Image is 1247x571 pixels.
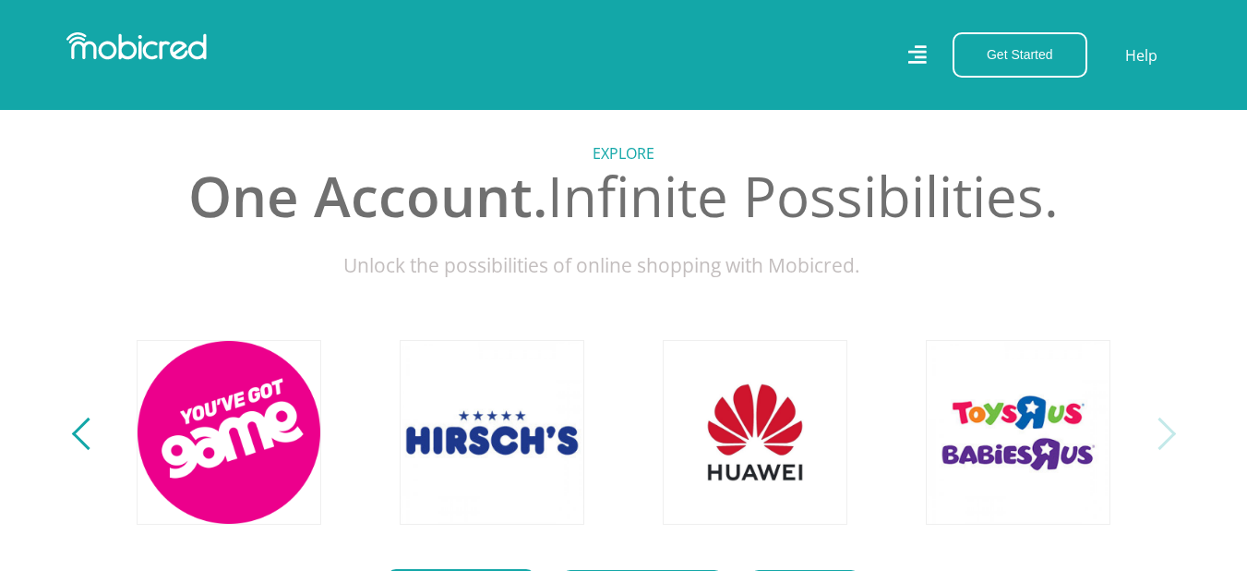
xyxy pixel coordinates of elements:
a: Help [1124,43,1158,67]
button: Previous [77,414,100,451]
p: Unlock the possibilities of online shopping with Mobicred. [112,251,1136,281]
h5: Explore [112,145,1136,163]
button: Next [1148,414,1171,451]
img: Mobicred [66,32,207,60]
button: Get Started [953,32,1087,78]
span: One Account. [188,158,547,234]
h2: Infinite Possibilities. [112,163,1136,229]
